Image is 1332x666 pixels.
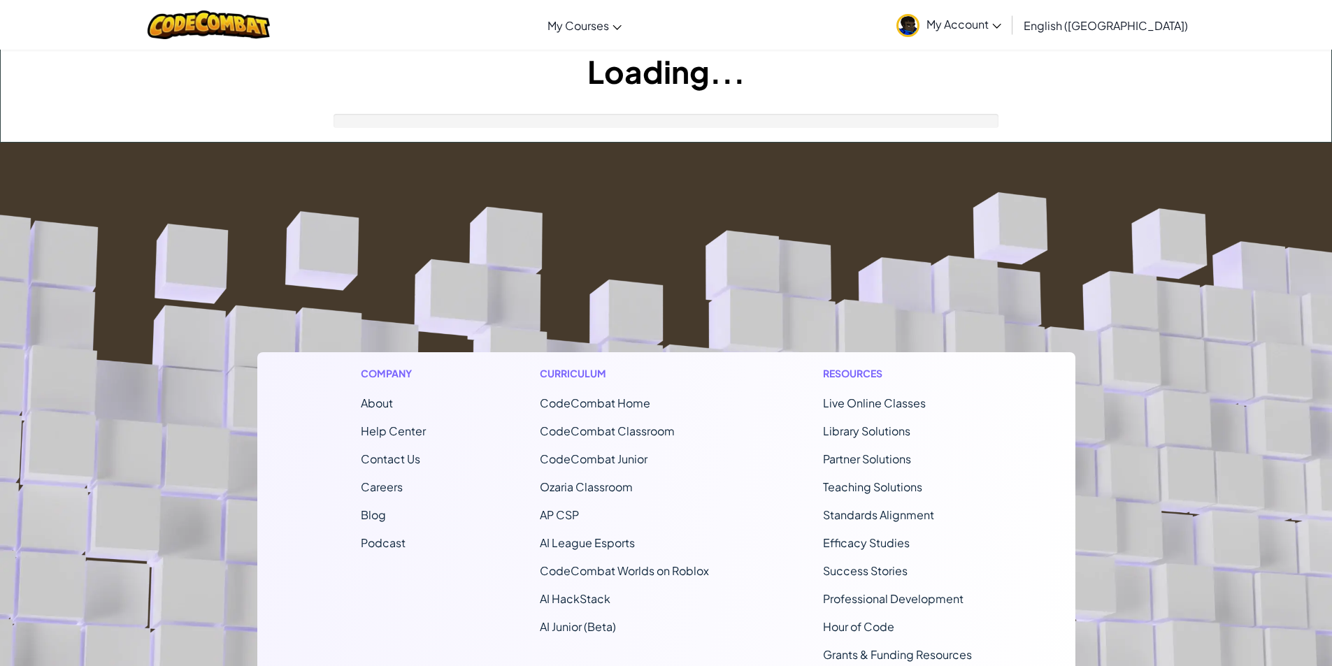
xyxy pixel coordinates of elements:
a: Success Stories [823,563,908,578]
a: Hour of Code [823,619,894,634]
a: CodeCombat Classroom [540,424,675,438]
h1: Company [361,366,426,381]
h1: Loading... [1,50,1331,93]
a: About [361,396,393,410]
img: CodeCombat logo [148,10,270,39]
a: Help Center [361,424,426,438]
a: Standards Alignment [823,507,934,522]
a: Careers [361,479,403,494]
a: Library Solutions [823,424,910,438]
a: My Courses [540,6,629,44]
h1: Curriculum [540,366,709,381]
span: English ([GEOGRAPHIC_DATA]) [1024,18,1188,33]
a: AI League Esports [540,535,635,550]
span: Contact Us [361,451,420,466]
a: My Account [889,3,1008,47]
h1: Resources [823,366,972,381]
a: AI Junior (Beta) [540,619,616,634]
a: English ([GEOGRAPHIC_DATA]) [1017,6,1195,44]
span: My Courses [547,18,609,33]
a: Efficacy Studies [823,535,910,550]
a: AP CSP [540,507,579,522]
a: Blog [361,507,386,522]
a: CodeCombat Worlds on Roblox [540,563,709,578]
a: Teaching Solutions [823,479,922,494]
span: My Account [926,17,1001,31]
a: Partner Solutions [823,451,911,466]
a: Live Online Classes [823,396,926,410]
a: Grants & Funding Resources [823,647,972,662]
a: Ozaria Classroom [540,479,633,494]
span: CodeCombat Home [540,396,650,410]
a: AI HackStack [540,591,610,606]
img: avatar [896,14,919,37]
a: CodeCombat Junior [540,451,647,466]
a: Podcast [361,535,406,550]
a: Professional Development [823,591,964,606]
